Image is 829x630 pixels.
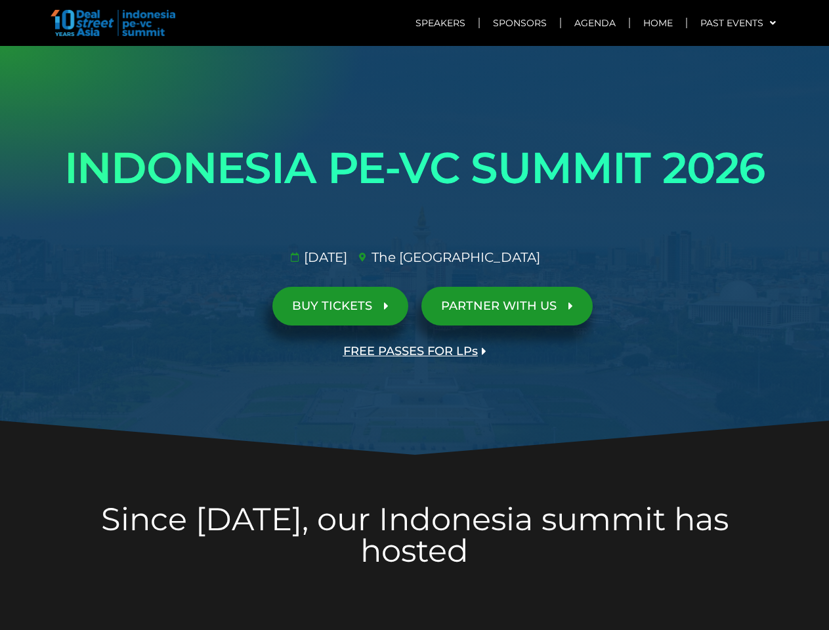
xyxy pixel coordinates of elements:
[402,8,478,38] a: Speakers
[561,8,629,38] a: Agenda
[441,300,557,312] span: PARTNER WITH US
[343,345,478,358] span: FREE PASSES FOR LPs
[687,8,789,38] a: Past Events
[47,503,782,566] h2: Since [DATE], our Indonesia summit has hosted
[630,8,686,38] a: Home
[324,332,506,371] a: FREE PASSES FOR LPs
[421,287,593,325] a: PARTNER WITH US
[301,247,347,267] span: [DATE]​
[368,247,540,267] span: The [GEOGRAPHIC_DATA]​
[47,131,782,205] h1: INDONESIA PE-VC SUMMIT 2026
[480,8,560,38] a: Sponsors
[272,287,408,325] a: BUY TICKETS
[292,300,372,312] span: BUY TICKETS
